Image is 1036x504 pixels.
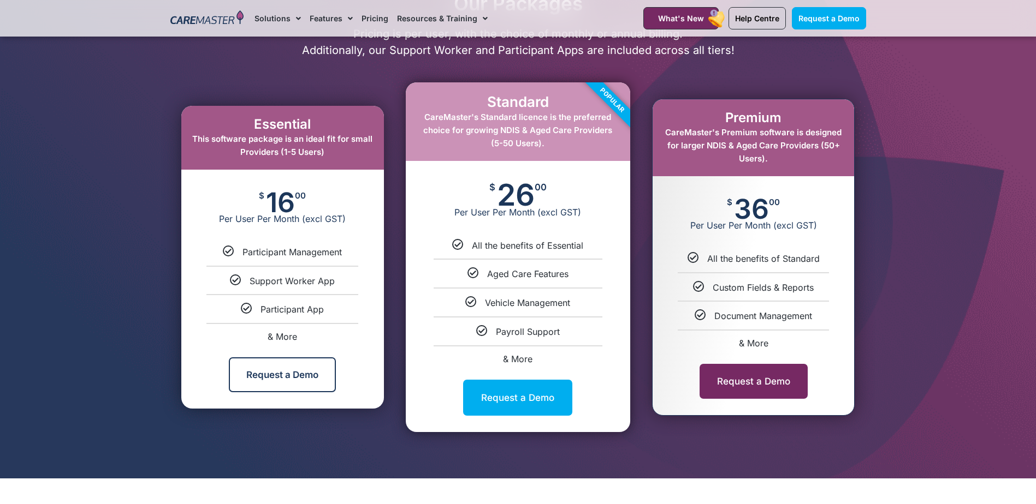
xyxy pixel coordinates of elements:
span: & More [268,331,297,342]
span: Document Management [714,310,812,321]
span: Payroll Support [496,326,560,337]
div: Popular [550,38,674,163]
span: Participant Management [242,247,342,257]
a: What's New [643,7,719,29]
span: $ [727,198,732,206]
img: CareMaster Logo [170,10,244,27]
span: All the benefits of Essential [472,240,583,251]
span: Per User Per Month (excl GST) [406,207,630,218]
span: 36 [734,198,769,220]
span: Vehicle Management [485,297,570,308]
span: 26 [497,183,535,207]
span: $ [489,183,495,192]
span: Request a Demo [798,14,860,23]
span: All the benefits of Standard [707,253,820,264]
span: Help Centre [735,14,779,23]
span: Per User Per Month (excl GST) [653,220,854,231]
span: CareMaster's Standard licence is the preferred choice for growing NDIS & Aged Care Providers (5-5... [423,112,612,148]
span: & More [739,338,768,349]
p: Pricing is per user, with the choice of monthly or annual billing. Additionally, our Support Work... [165,26,872,58]
h2: Premium [664,110,843,126]
span: 00 [295,191,306,200]
a: Request a Demo [229,357,336,392]
h2: Essential [192,117,373,133]
a: Request a Demo [463,380,572,416]
span: What's New [658,14,704,23]
span: 16 [266,191,295,213]
span: $ [259,191,264,200]
span: Per User Per Month (excl GST) [181,213,384,224]
a: Request a Demo [700,364,808,399]
a: Request a Demo [792,7,866,29]
span: Custom Fields & Reports [713,282,814,293]
span: Participant App [261,304,324,315]
span: 00 [535,183,547,192]
span: Support Worker App [250,275,335,286]
span: Aged Care Features [487,268,569,279]
h2: Standard [417,93,619,110]
span: CareMaster's Premium software is designed for larger NDIS & Aged Care Providers (50+ Users). [665,127,842,164]
span: 00 [769,198,780,206]
span: & More [503,353,532,364]
a: Help Centre [729,7,786,29]
span: This software package is an ideal fit for small Providers (1-5 Users) [192,134,372,157]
